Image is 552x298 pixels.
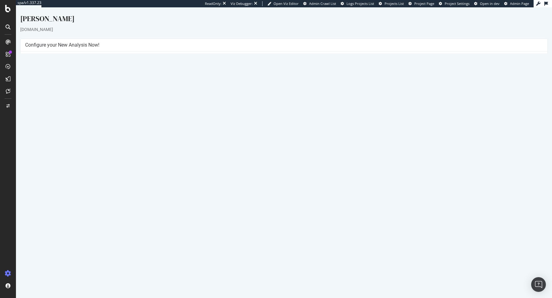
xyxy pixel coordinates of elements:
span: Logs Projects List [347,1,374,6]
span: Project Settings [445,1,470,6]
a: Open in dev [474,1,500,6]
span: Admin Crawl List [309,1,336,6]
span: Open in dev [480,1,500,6]
a: Open Viz Editor [267,1,299,6]
div: [PERSON_NAME] [4,6,532,19]
h4: Configure your New Analysis Now! [9,35,527,41]
span: Admin Page [510,1,529,6]
a: Project Settings [439,1,470,6]
span: Project Page [414,1,434,6]
a: Admin Crawl List [303,1,336,6]
div: Viz Debugger: [231,1,253,6]
a: Project Page [408,1,434,6]
a: Admin Page [504,1,529,6]
div: ReadOnly: [205,1,221,6]
div: [DOMAIN_NAME] [4,19,532,25]
span: Projects List [385,1,404,6]
a: Logs Projects List [341,1,374,6]
a: Projects List [379,1,404,6]
div: Open Intercom Messenger [531,277,546,292]
span: Open Viz Editor [274,1,299,6]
